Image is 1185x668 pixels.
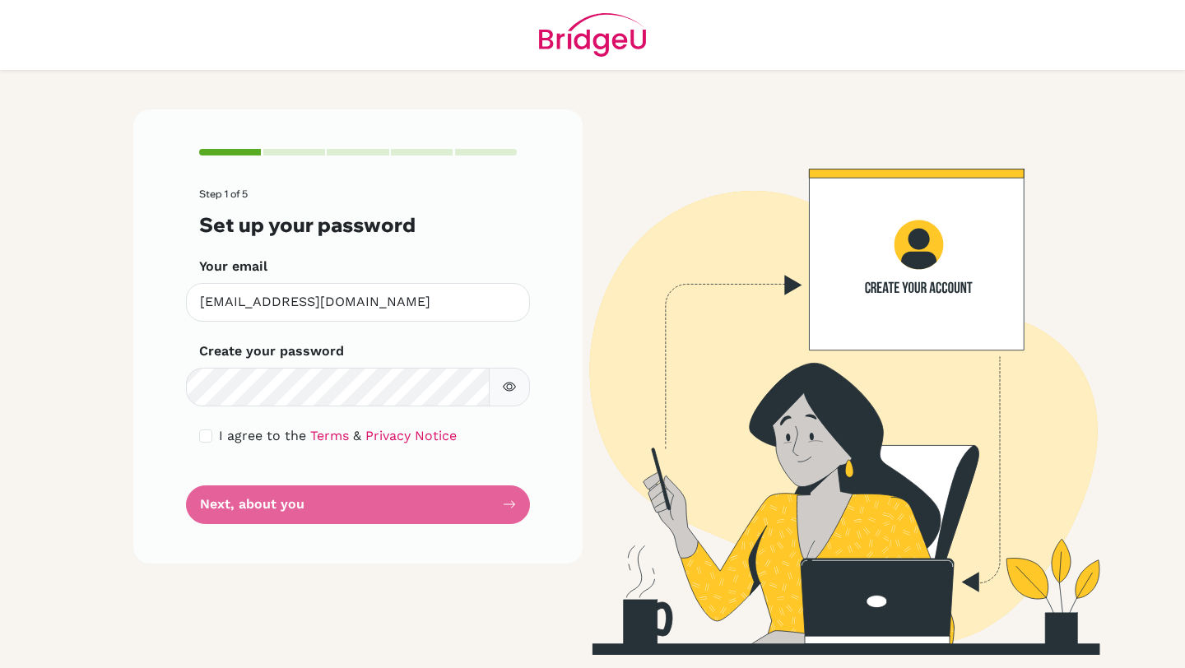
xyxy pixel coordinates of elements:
h3: Set up your password [199,213,517,237]
label: Your email [199,257,267,276]
span: Step 1 of 5 [199,188,248,200]
span: I agree to the [219,428,306,443]
a: Terms [310,428,349,443]
a: Privacy Notice [365,428,457,443]
span: & [353,428,361,443]
input: Insert your email* [186,283,530,322]
label: Create your password [199,341,344,361]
